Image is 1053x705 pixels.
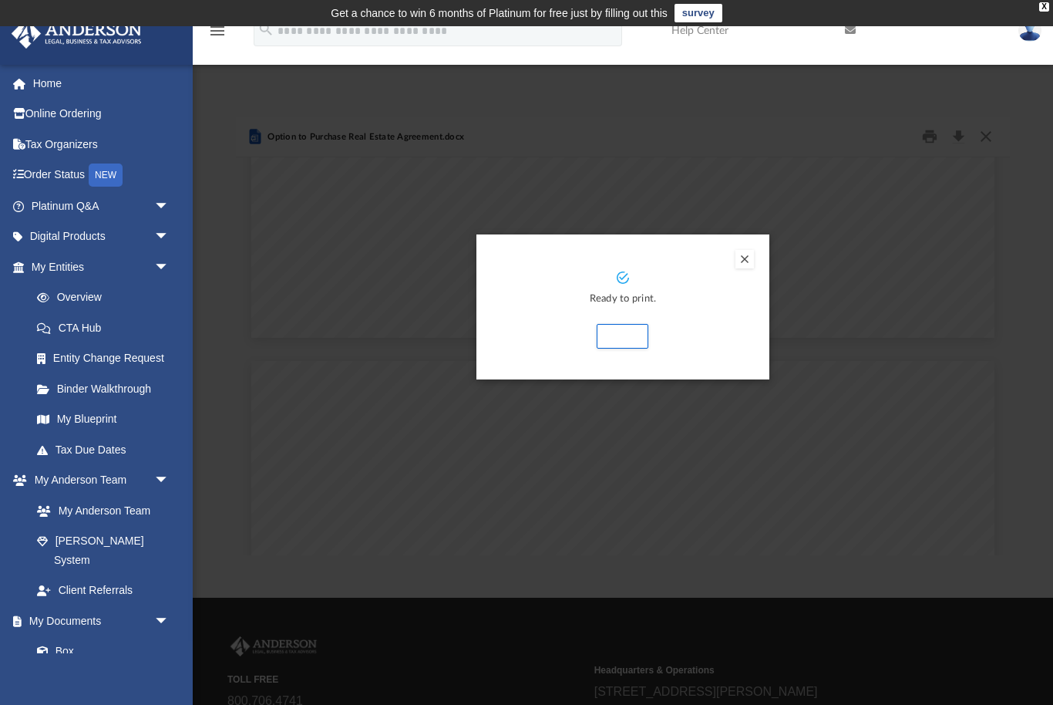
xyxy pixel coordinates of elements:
a: Tax Due Dates [22,434,193,465]
a: My Anderson Teamarrow_drop_down [11,465,185,496]
a: My Entitiesarrow_drop_down [11,251,193,282]
span: arrow_drop_down [154,191,185,222]
a: Order StatusNEW [11,160,193,191]
button: Print [597,324,648,349]
div: close [1039,2,1049,12]
div: Get a chance to win 6 months of Platinum for free just by filling out this [331,4,668,22]
img: User Pic [1018,19,1041,42]
a: Platinum Q&Aarrow_drop_down [11,191,193,221]
p: Ready to print. [492,291,754,309]
img: Anderson Advisors Platinum Portal [7,19,146,49]
a: My Blueprint [22,404,185,435]
div: NEW [89,164,123,187]
a: Digital Productsarrow_drop_down [11,221,193,252]
a: CTA Hub [22,312,193,343]
i: search [257,21,274,38]
span: arrow_drop_down [154,605,185,637]
i: menu [208,22,227,40]
a: [PERSON_NAME] System [22,526,185,575]
a: My Documentsarrow_drop_down [11,605,185,636]
a: menu [208,29,227,40]
a: Home [11,68,193,99]
span: arrow_drop_down [154,251,185,283]
a: Client Referrals [22,575,185,606]
a: Online Ordering [11,99,193,130]
a: survey [675,4,722,22]
a: Entity Change Request [22,343,193,374]
a: Tax Organizers [11,129,193,160]
a: My Anderson Team [22,495,177,526]
a: Box [22,636,177,667]
span: arrow_drop_down [154,465,185,497]
span: arrow_drop_down [154,221,185,253]
a: Overview [22,282,193,313]
div: Preview [236,117,1010,556]
a: Binder Walkthrough [22,373,193,404]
